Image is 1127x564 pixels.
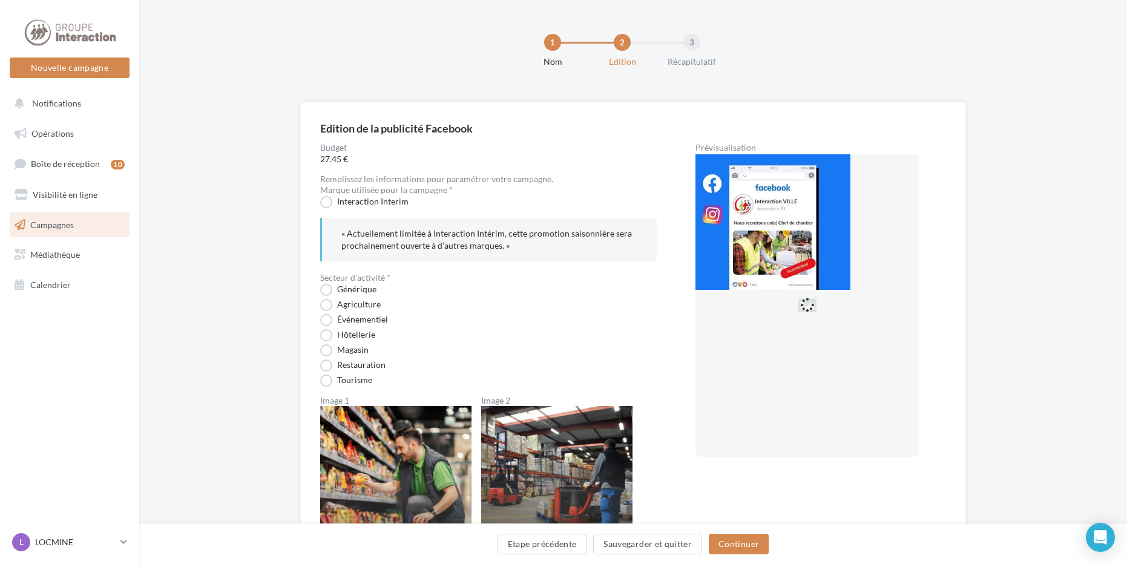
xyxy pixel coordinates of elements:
[320,274,390,282] label: Secteur d'activité *
[111,160,125,169] div: 10
[7,91,127,116] button: Notifications
[614,34,631,51] div: 2
[320,186,453,194] label: Marque utilisée pour la campagne *
[481,396,632,405] label: Image 2
[30,219,74,229] span: Campagnes
[320,123,473,134] div: Edition de la publicité Facebook
[7,182,132,208] a: Visibilité en ligne
[31,128,74,139] span: Opérations
[320,196,409,208] label: Interaction Interim
[32,98,81,108] span: Notifications
[31,159,100,169] span: Boîte de réception
[320,329,375,341] label: Hôtellerie
[320,396,471,405] label: Image 1
[33,189,97,200] span: Visibilité en ligne
[695,143,946,152] div: Prévisualisation
[30,249,80,260] span: Médiathèque
[544,34,561,51] div: 1
[695,154,850,290] img: operation-preview
[320,284,376,296] label: Générique
[683,34,700,51] div: 3
[320,175,657,183] div: Remplissez les informations pour paramétrer votre campagne.
[709,534,769,554] button: Continuer
[35,536,116,548] p: LOCMINE
[653,56,731,68] div: Récapitulatif
[583,56,661,68] div: Edition
[320,314,388,326] label: Événementiel
[320,344,369,356] label: Magasin
[10,531,130,554] a: L LOCMINE
[514,56,591,68] div: Nom
[1086,523,1115,552] div: Open Intercom Messenger
[7,242,132,267] a: Médiathèque
[30,280,71,290] span: Calendrier
[320,143,657,152] label: Budget
[341,228,637,252] p: « Actuellement limitée à Interaction Intérim, cette promotion saisonnière sera prochainement ouve...
[320,153,657,165] span: 27.45 €
[10,57,130,78] button: Nouvelle campagne
[320,359,386,372] label: Restauration
[7,212,132,238] a: Campagnes
[7,272,132,298] a: Calendrier
[593,534,702,554] button: Sauvegarder et quitter
[320,299,381,311] label: Agriculture
[7,151,132,177] a: Boîte de réception10
[320,406,471,557] img: Image 1
[7,121,132,146] a: Opérations
[320,375,372,387] label: Tourisme
[498,534,587,554] button: Etape précédente
[19,536,24,548] span: L
[481,406,632,557] img: Image 2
